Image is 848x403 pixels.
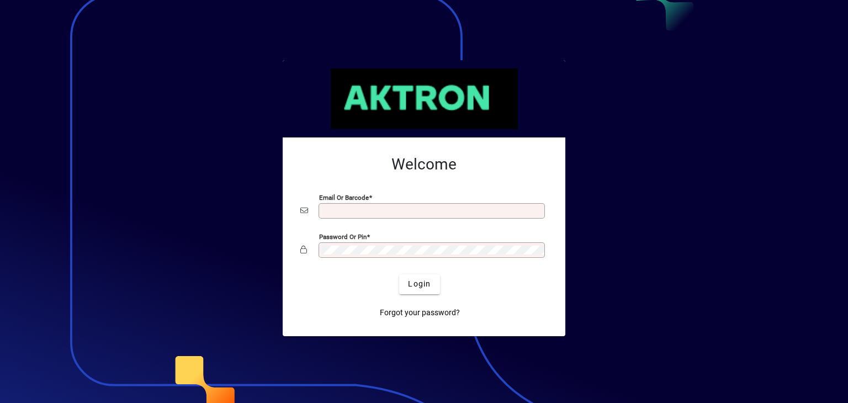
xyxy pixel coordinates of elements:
[319,232,367,240] mat-label: Password or Pin
[319,193,369,201] mat-label: Email or Barcode
[380,307,460,319] span: Forgot your password?
[399,274,439,294] button: Login
[300,155,548,174] h2: Welcome
[375,303,464,323] a: Forgot your password?
[408,278,431,290] span: Login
